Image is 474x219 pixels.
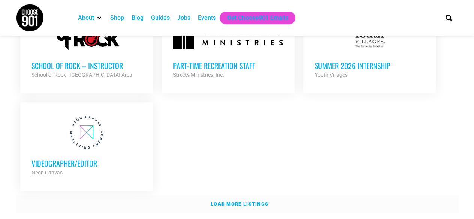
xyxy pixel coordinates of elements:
a: Summer 2026 Internship Youth Villages [303,4,436,91]
nav: Main nav [74,12,432,24]
a: Jobs [177,13,190,22]
strong: School of Rock - [GEOGRAPHIC_DATA] Area [31,72,132,78]
a: Blog [132,13,144,22]
a: Load more listings [16,195,458,213]
h3: Part-time Recreation Staff [173,61,283,70]
div: About [74,12,106,24]
a: Guides [151,13,170,22]
a: Events [198,13,216,22]
h3: School of Rock – Instructor [31,61,142,70]
h3: Summer 2026 Internship [314,61,425,70]
strong: Load more listings [211,201,268,207]
a: School of Rock – Instructor School of Rock - [GEOGRAPHIC_DATA] Area [20,4,153,91]
a: About [78,13,94,22]
a: Shop [110,13,124,22]
h3: Videographer/Editor [31,158,142,168]
a: Videographer/Editor Neon Canvas [20,102,153,188]
strong: Streets Ministries, Inc. [173,72,224,78]
div: Search [443,12,455,24]
strong: Youth Villages [314,72,347,78]
a: Get Choose901 Emails [227,13,288,22]
strong: Neon Canvas [31,170,63,176]
a: Part-time Recreation Staff Streets Ministries, Inc. [162,4,295,91]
